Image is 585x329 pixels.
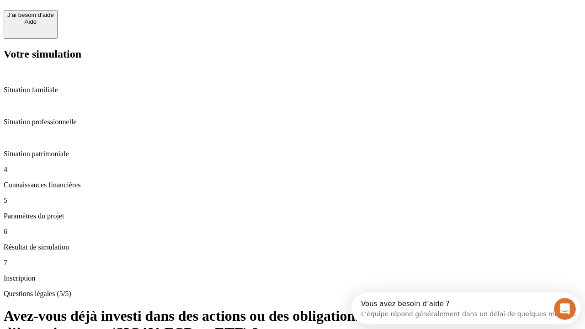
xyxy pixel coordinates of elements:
[554,298,576,320] iframe: Intercom live chat
[4,212,581,220] p: Paramètres du projet
[10,15,225,25] div: L’équipe répond généralement dans un délai de quelques minutes.
[4,118,581,126] p: Situation professionnelle
[4,4,252,29] div: Ouvrir le Messenger Intercom
[4,86,581,94] p: Situation familiale
[4,181,581,189] p: Connaissances financières
[4,10,58,39] button: J’ai besoin d'aideAide
[4,150,581,158] p: Situation patrimoniale
[4,274,581,282] p: Inscription
[4,48,581,60] h2: Votre simulation
[4,290,581,298] p: Questions légales (5/5)
[4,165,581,174] p: 4
[7,18,54,25] div: Aide
[4,259,581,267] p: 7
[10,8,225,15] div: Vous avez besoin d’aide ?
[4,196,581,205] p: 5
[351,292,580,324] iframe: Intercom live chat discovery launcher
[4,243,581,251] p: Résultat de simulation
[7,11,54,18] div: J’ai besoin d'aide
[4,228,581,236] p: 6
